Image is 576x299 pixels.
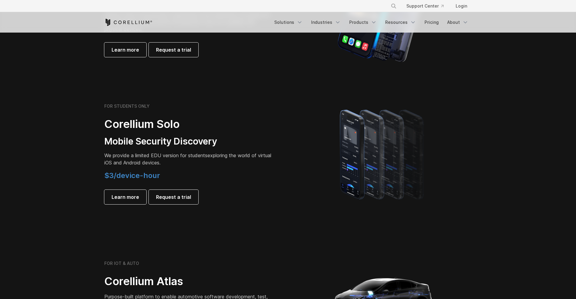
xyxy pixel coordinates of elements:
[112,193,139,201] span: Learn more
[451,1,472,11] a: Login
[388,1,399,11] button: Search
[104,275,274,288] h2: Corellium Atlas
[271,17,472,28] div: Navigation Menu
[104,43,146,57] a: Learn more
[104,261,139,266] h6: FOR IOT & AUTO
[104,190,146,204] a: Learn more
[346,17,380,28] a: Products
[271,17,306,28] a: Solutions
[149,43,198,57] a: Request a trial
[104,117,274,131] h2: Corellium Solo
[383,1,472,11] div: Navigation Menu
[104,136,274,147] h3: Mobile Security Discovery
[382,17,420,28] a: Resources
[308,17,344,28] a: Industries
[104,19,152,26] a: Corellium Home
[112,46,139,53] span: Learn more
[402,1,448,11] a: Support Center
[104,171,160,180] span: $3/device-hour
[444,17,472,28] a: About
[104,152,207,158] span: We provide a limited EDU version for students
[149,190,198,204] a: Request a trial
[328,101,438,207] img: A lineup of four iPhone models becoming more gradient and blurred
[104,152,274,166] p: exploring the world of virtual iOS and Android devices.
[156,193,191,201] span: Request a trial
[104,103,150,109] h6: FOR STUDENTS ONLY
[421,17,442,28] a: Pricing
[156,46,191,53] span: Request a trial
